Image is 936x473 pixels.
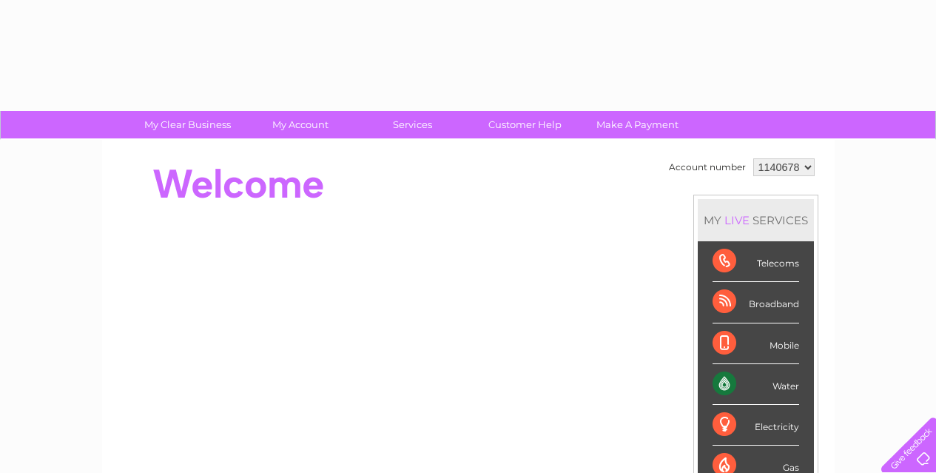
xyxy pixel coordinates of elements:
[665,155,750,180] td: Account number
[464,111,586,138] a: Customer Help
[127,111,249,138] a: My Clear Business
[713,241,799,282] div: Telecoms
[698,199,814,241] div: MY SERVICES
[239,111,361,138] a: My Account
[713,282,799,323] div: Broadband
[713,405,799,446] div: Electricity
[351,111,474,138] a: Services
[713,323,799,364] div: Mobile
[713,364,799,405] div: Water
[721,213,752,227] div: LIVE
[576,111,698,138] a: Make A Payment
